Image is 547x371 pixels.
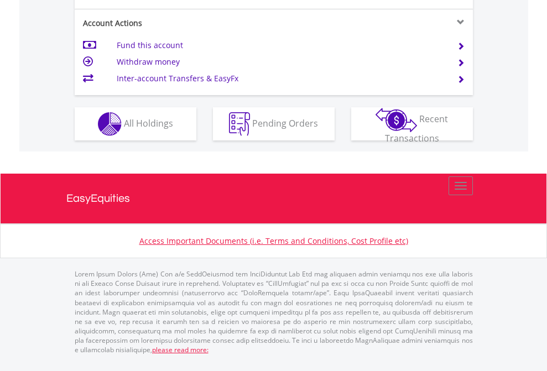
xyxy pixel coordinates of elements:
[66,174,481,223] a: EasyEquities
[117,54,444,70] td: Withdraw money
[124,117,173,129] span: All Holdings
[117,70,444,87] td: Inter-account Transfers & EasyFx
[75,18,274,29] div: Account Actions
[117,37,444,54] td: Fund this account
[252,117,318,129] span: Pending Orders
[213,107,335,140] button: Pending Orders
[376,108,417,132] img: transactions-zar-wht.png
[75,107,196,140] button: All Holdings
[152,345,209,354] a: please read more:
[98,112,122,136] img: holdings-wht.png
[75,269,473,354] p: Lorem Ipsum Dolors (Ame) Con a/e SeddOeiusmod tem InciDiduntut Lab Etd mag aliquaen admin veniamq...
[229,112,250,136] img: pending_instructions-wht.png
[139,236,408,246] a: Access Important Documents (i.e. Terms and Conditions, Cost Profile etc)
[351,107,473,140] button: Recent Transactions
